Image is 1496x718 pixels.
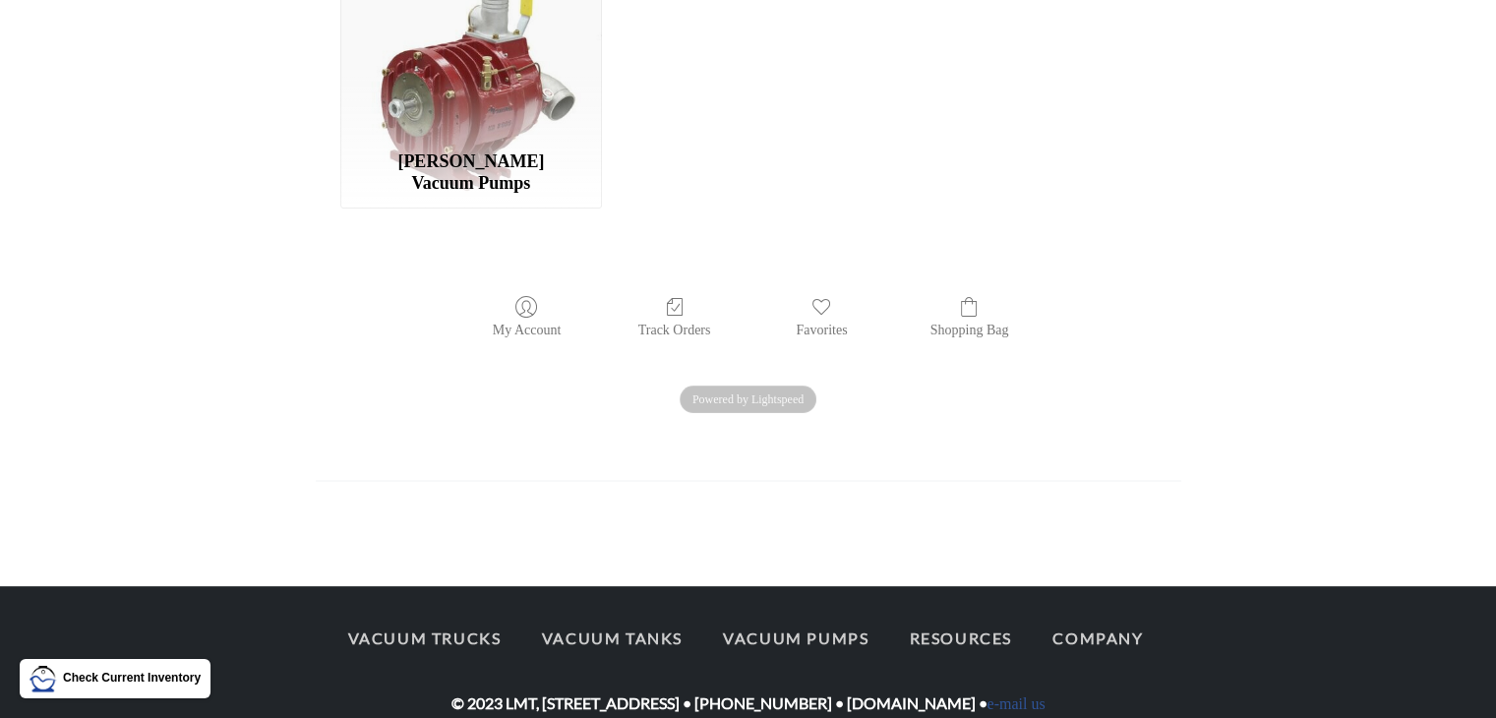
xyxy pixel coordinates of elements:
[987,695,1045,712] a: e-mail us
[63,669,201,688] p: Check Current Inventory
[891,618,1030,659] a: Resources
[705,618,886,659] a: Vacuum Pumps
[786,295,857,339] a: Favorites
[524,618,700,659] a: Vacuum Tanks
[366,151,575,194] div: [PERSON_NAME] Vacuum Pumps
[921,295,1019,339] a: Shopping Bag
[1035,618,1161,659] a: Company
[680,386,816,413] span: Powered by Lightspeed
[628,295,721,339] a: Track Orders
[30,665,57,692] img: LMT Icon
[340,143,602,209] a: [PERSON_NAME] Vacuum Pumps
[330,618,519,659] a: Vacuum Trucks
[483,295,571,339] a: My Account
[316,618,1181,716] div: © 2023 LMT, [STREET_ADDRESS] • [PHONE_NUMBER] • [DOMAIN_NAME] •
